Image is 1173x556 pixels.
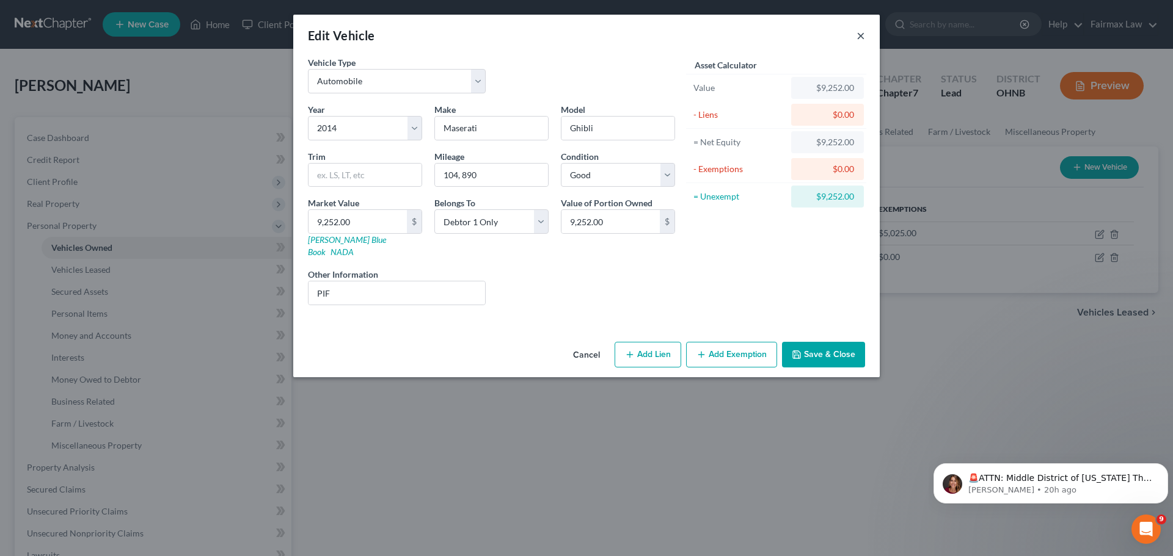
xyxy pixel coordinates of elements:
[561,197,652,209] label: Value of Portion Owned
[435,117,548,140] input: ex. Nissan
[615,342,681,367] button: Add Lien
[308,268,378,281] label: Other Information
[561,210,660,233] input: 0.00
[782,342,865,367] button: Save & Close
[857,28,865,43] button: ×
[434,104,456,115] span: Make
[801,82,854,94] div: $9,252.00
[308,197,359,209] label: Market Value
[561,150,599,163] label: Condition
[561,103,585,116] label: Model
[434,150,464,163] label: Mileage
[308,27,375,44] div: Edit Vehicle
[563,343,610,367] button: Cancel
[308,234,386,257] a: [PERSON_NAME] Blue Book
[309,164,422,187] input: ex. LS, LT, etc
[695,59,757,71] label: Asset Calculator
[561,117,674,140] input: ex. Altima
[434,198,475,208] span: Belongs To
[693,163,786,175] div: - Exemptions
[693,190,786,203] div: = Unexempt
[686,342,777,367] button: Add Exemption
[1131,514,1161,544] iframe: Intercom live chat
[309,210,407,233] input: 0.00
[331,247,354,257] a: NADA
[309,281,485,305] input: (optional)
[693,109,786,121] div: - Liens
[801,109,854,121] div: $0.00
[1157,514,1166,524] span: 9
[693,82,786,94] div: Value
[693,136,786,148] div: = Net Equity
[407,210,422,233] div: $
[308,103,325,116] label: Year
[435,164,548,187] input: --
[308,56,356,69] label: Vehicle Type
[929,438,1173,523] iframe: Intercom notifications message
[801,163,854,175] div: $0.00
[660,210,674,233] div: $
[801,190,854,203] div: $9,252.00
[801,136,854,148] div: $9,252.00
[308,150,326,163] label: Trim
